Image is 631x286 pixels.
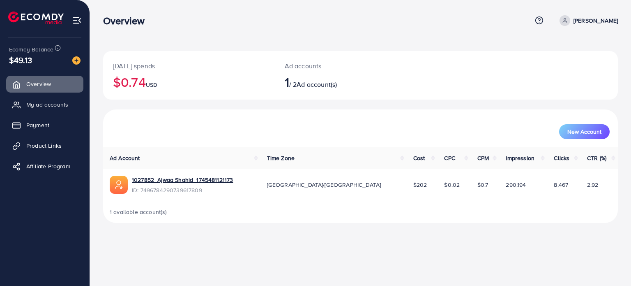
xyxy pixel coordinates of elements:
span: Ad account(s) [297,80,337,89]
span: My ad accounts [26,100,68,109]
span: $202 [413,181,427,189]
h2: $0.74 [113,74,265,90]
a: Affiliate Program [6,158,83,174]
img: ic-ads-acc.e4c84228.svg [110,176,128,194]
a: [PERSON_NAME] [556,15,618,26]
span: $0.02 [444,181,460,189]
img: logo [8,12,64,24]
span: Payment [26,121,49,129]
a: Payment [6,117,83,133]
span: CPC [444,154,455,162]
span: ID: 7496784290739617809 [132,186,233,194]
a: Product Links [6,137,83,154]
p: [PERSON_NAME] [573,16,618,26]
iframe: Chat [451,35,625,280]
span: Ad Account [110,154,140,162]
span: Time Zone [267,154,295,162]
span: 1 [285,72,289,91]
a: 1027852_Ajwaa Shahid_1745481121173 [132,176,233,184]
img: image [72,56,81,65]
span: Product Links [26,142,62,150]
p: [DATE] spends [113,61,265,71]
span: $49.13 [9,54,32,66]
span: Cost [413,154,425,162]
img: menu [72,16,82,25]
span: Overview [26,80,51,88]
h3: Overview [103,15,151,27]
span: Affiliate Program [26,162,70,170]
a: Overview [6,76,83,92]
h2: / 2 [285,74,394,90]
span: Ecomdy Balance [9,45,53,53]
span: 1 available account(s) [110,208,167,216]
span: [GEOGRAPHIC_DATA]/[GEOGRAPHIC_DATA] [267,181,381,189]
p: Ad accounts [285,61,394,71]
span: USD [146,81,157,89]
a: My ad accounts [6,96,83,113]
